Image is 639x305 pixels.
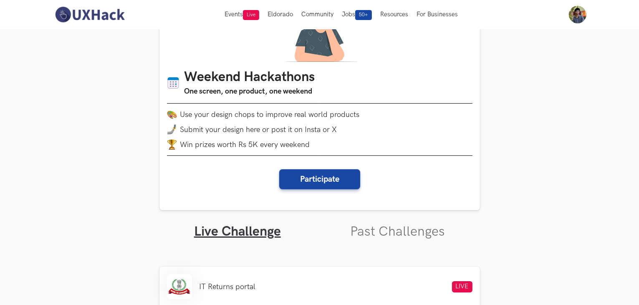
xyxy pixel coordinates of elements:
button: Participate [279,169,360,189]
li: IT Returns portal [200,282,256,291]
ul: Tabs Interface [159,210,480,240]
img: Calendar icon [167,76,179,89]
h1: Weekend Hackathons [184,69,315,86]
li: Use your design chops to improve real world products [167,109,472,119]
span: LIVE [452,281,472,292]
span: Live [243,10,259,20]
li: Win prizes worth Rs 5K every weekend [167,140,472,150]
span: 50+ [355,10,372,20]
img: UXHack-logo.png [53,6,127,23]
h3: One screen, one product, one weekend [184,86,315,97]
span: Submit your design here or post it on Insta or X [180,125,337,134]
a: Live Challenge [194,224,281,240]
img: mobile-in-hand.png [167,125,177,135]
img: Your profile pic [569,6,586,23]
img: trophy.png [167,140,177,150]
a: Past Challenges [350,224,445,240]
img: palette.png [167,109,177,119]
